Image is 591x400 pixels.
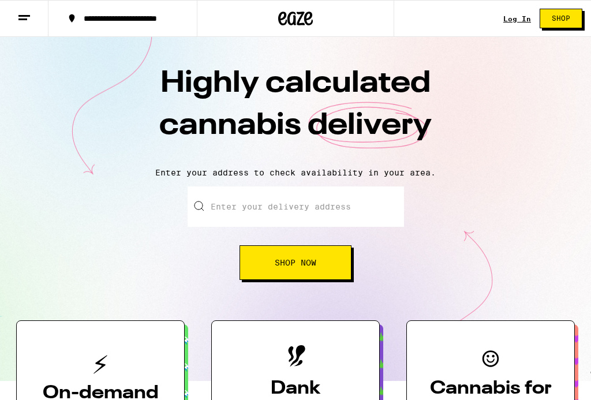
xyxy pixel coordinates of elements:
[240,245,351,280] button: Shop Now
[552,15,570,22] span: Shop
[93,63,498,159] h1: Highly calculated cannabis delivery
[275,259,316,267] span: Shop Now
[503,15,531,23] a: Log In
[188,186,404,227] input: Enter your delivery address
[531,9,591,28] a: Shop
[540,9,582,28] button: Shop
[12,168,579,177] p: Enter your address to check availability in your area.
